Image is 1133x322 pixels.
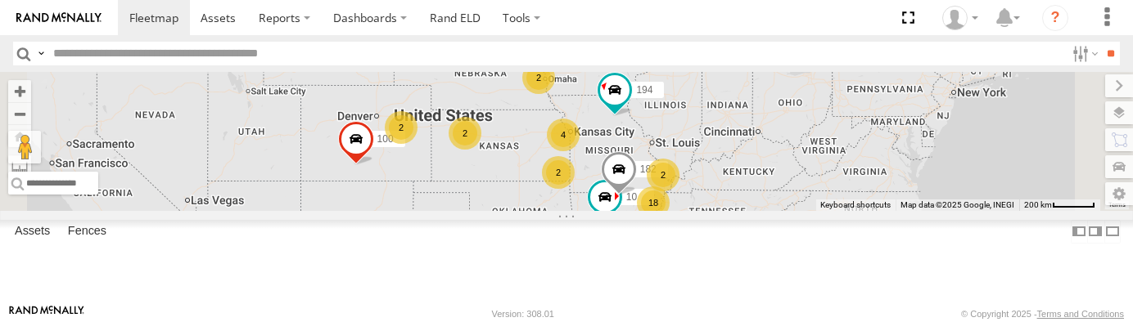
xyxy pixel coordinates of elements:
[937,6,984,30] div: Butch Tucker
[637,186,670,219] div: 18
[640,163,657,175] span: 182
[1042,5,1068,31] i: ?
[542,156,575,189] div: 2
[820,199,891,211] button: Keyboard shortcuts
[8,125,31,147] button: Zoom Home
[1024,200,1052,209] span: 200 km
[449,117,481,150] div: 2
[636,85,652,96] span: 194
[901,200,1014,209] span: Map data ©2025 Google, INEGI
[1108,202,1126,208] a: Terms (opens in new tab)
[547,119,580,151] div: 4
[961,309,1124,319] div: © Copyright 2025 -
[1105,182,1133,205] label: Map Settings
[1019,199,1100,211] button: Map Scale: 200 km per 49 pixels
[626,191,637,203] span: 10
[1037,309,1124,319] a: Terms and Conditions
[8,102,31,125] button: Zoom out
[8,131,41,163] button: Drag Pegman onto the map to open Street View
[60,220,115,243] label: Fences
[9,306,84,322] a: Visit our Website
[1066,42,1101,65] label: Search Filter Options
[7,220,58,243] label: Assets
[8,80,31,102] button: Zoom in
[385,111,418,144] div: 2
[492,309,554,319] div: Version: 308.01
[1071,220,1087,244] label: Dock Summary Table to the Left
[522,61,555,94] div: 2
[8,155,31,178] label: Measure
[647,159,679,191] div: 2
[1104,220,1121,244] label: Hide Summary Table
[34,42,47,65] label: Search Query
[1087,220,1104,244] label: Dock Summary Table to the Right
[377,134,394,145] span: 100
[16,12,102,24] img: rand-logo.svg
